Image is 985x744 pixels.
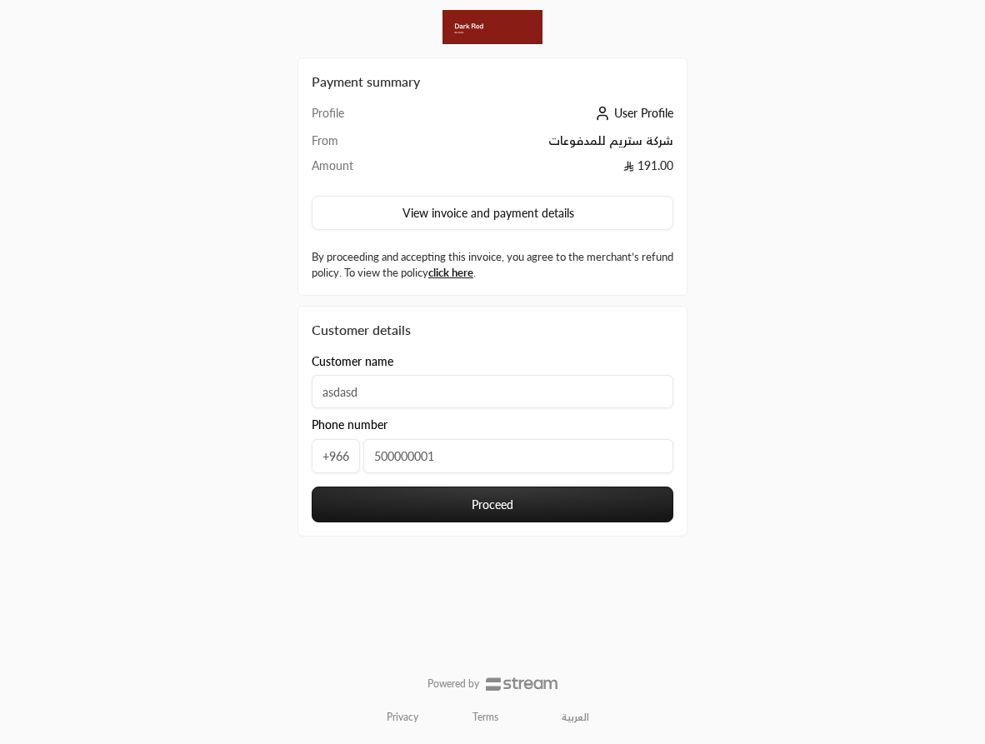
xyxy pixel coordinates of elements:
[312,417,387,433] span: Phone number
[427,677,479,691] p: Powered by
[312,105,402,132] td: Profile
[591,106,673,120] a: User Profile
[614,106,673,120] span: User Profile
[428,266,473,279] a: click here
[312,132,402,157] td: From
[402,157,674,182] td: 191.00
[552,704,598,731] a: العربية
[312,375,673,408] input: Customer name
[402,132,674,157] td: شركة ستريم للمدفوعات
[312,157,402,182] td: Amount
[442,10,542,44] img: Company Logo
[312,249,673,282] label: By proceeding and accepting this invoice, you agree to the merchant’s refund policy. To view the ...
[312,439,360,473] span: +966
[363,439,673,473] input: Phone number
[312,353,393,370] span: Customer name
[312,487,673,522] button: Proceed
[472,711,498,724] a: Terms
[312,196,673,231] button: View invoice and payment details
[387,711,418,724] a: Privacy
[312,320,673,340] div: Customer details
[312,72,673,92] h2: Payment summary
